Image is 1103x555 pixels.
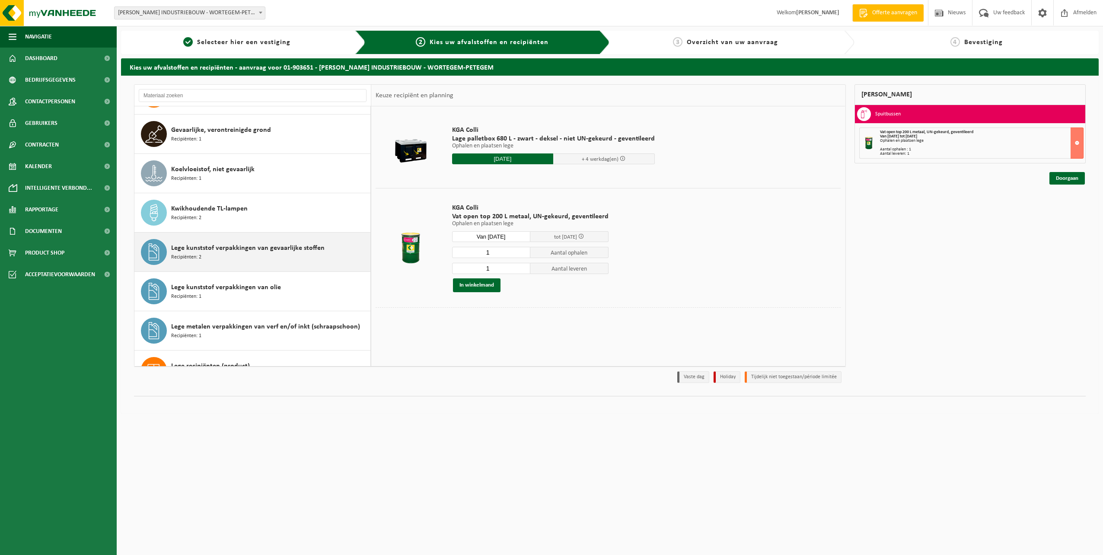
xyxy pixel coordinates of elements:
div: Aantal leveren: 1 [880,152,1084,156]
input: Materiaal zoeken [139,89,367,102]
span: Recipiënten: 1 [171,135,201,144]
span: Lege kunststof verpakkingen van olie [171,282,281,293]
span: + 4 werkdag(en) [582,156,618,162]
button: Lege metalen verpakkingen van verf en/of inkt (schraapschoon) Recipiënten: 1 [134,311,371,351]
button: Kwikhoudende TL-lampen Recipiënten: 2 [134,193,371,233]
span: Recipiënten: 1 [171,175,201,183]
span: Lege metalen verpakkingen van verf en/of inkt (schraapschoon) [171,322,360,332]
span: Documenten [25,220,62,242]
div: Aantal ophalen : 1 [880,147,1084,152]
span: Acceptatievoorwaarden [25,264,95,285]
span: WILLY NAESSENS INDUSTRIEBOUW - WORTEGEM-PETEGEM [115,7,265,19]
span: Product Shop [25,242,64,264]
span: tot [DATE] [554,234,577,240]
a: Offerte aanvragen [852,4,924,22]
li: Holiday [714,371,740,383]
span: WILLY NAESSENS INDUSTRIEBOUW - WORTEGEM-PETEGEM [114,6,265,19]
span: Recipiënten: 2 [171,253,201,262]
h3: Spuitbussen [875,107,901,121]
span: KGA Colli [452,204,609,212]
button: Lege kunststof verpakkingen van gevaarlijke stoffen Recipiënten: 2 [134,233,371,272]
a: 1Selecteer hier een vestiging [125,37,348,48]
span: KGA Colli [452,126,655,134]
span: Gevaarlijke, verontreinigde grond [171,125,271,135]
span: 3 [673,37,682,47]
span: Contracten [25,134,59,156]
p: Ophalen en plaatsen lege [452,143,655,149]
span: Dashboard [25,48,57,69]
div: Keuze recipiënt en planning [371,85,458,106]
strong: Van [DATE] tot [DATE] [880,134,917,139]
button: In winkelmand [453,278,500,292]
span: Aantal leveren [530,263,609,274]
button: Lege kunststof verpakkingen van olie Recipiënten: 1 [134,272,371,311]
span: 4 [950,37,960,47]
button: Gevaarlijke, verontreinigde grond Recipiënten: 1 [134,115,371,154]
input: Selecteer datum [452,153,554,164]
span: Lege recipiënten (product) [171,361,250,371]
span: Lege kunststof verpakkingen van gevaarlijke stoffen [171,243,325,253]
span: Bevestiging [964,39,1003,46]
span: Navigatie [25,26,52,48]
span: Contactpersonen [25,91,75,112]
span: Selecteer hier een vestiging [197,39,290,46]
strong: [PERSON_NAME] [796,10,839,16]
span: Recipiënten: 1 [171,293,201,301]
button: Lege recipiënten (product) [134,351,371,390]
li: Vaste dag [677,371,709,383]
span: Gebruikers [25,112,57,134]
a: Doorgaan [1049,172,1085,185]
div: [PERSON_NAME] [854,84,1086,105]
span: Lage palletbox 680 L - zwart - deksel - niet UN-gekeurd - geventileerd [452,134,655,143]
span: Recipiënten: 2 [171,214,201,222]
p: Ophalen en plaatsen lege [452,221,609,227]
li: Tijdelijk niet toegestaan/période limitée [745,371,842,383]
span: Recipiënten: 1 [171,332,201,340]
span: Intelligente verbond... [25,177,92,199]
div: Ophalen en plaatsen lege [880,139,1084,143]
input: Selecteer datum [452,231,530,242]
span: Koelvloeistof, niet gevaarlijk [171,164,255,175]
span: Overzicht van uw aanvraag [687,39,778,46]
span: Rapportage [25,199,58,220]
span: Vat open top 200 L metaal, UN-gekeurd, geventileerd [880,130,973,134]
span: Vat open top 200 L metaal, UN-gekeurd, geventileerd [452,212,609,221]
button: Koelvloeistof, niet gevaarlijk Recipiënten: 1 [134,154,371,193]
span: Kalender [25,156,52,177]
span: Aantal ophalen [530,247,609,258]
span: 2 [416,37,425,47]
span: Offerte aanvragen [870,9,919,17]
span: Kwikhoudende TL-lampen [171,204,248,214]
span: Kies uw afvalstoffen en recipiënten [430,39,548,46]
span: 1 [183,37,193,47]
span: Bedrijfsgegevens [25,69,76,91]
h2: Kies uw afvalstoffen en recipiënten - aanvraag voor 01-903651 - [PERSON_NAME] INDUSTRIEBOUW - WOR... [121,58,1099,75]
